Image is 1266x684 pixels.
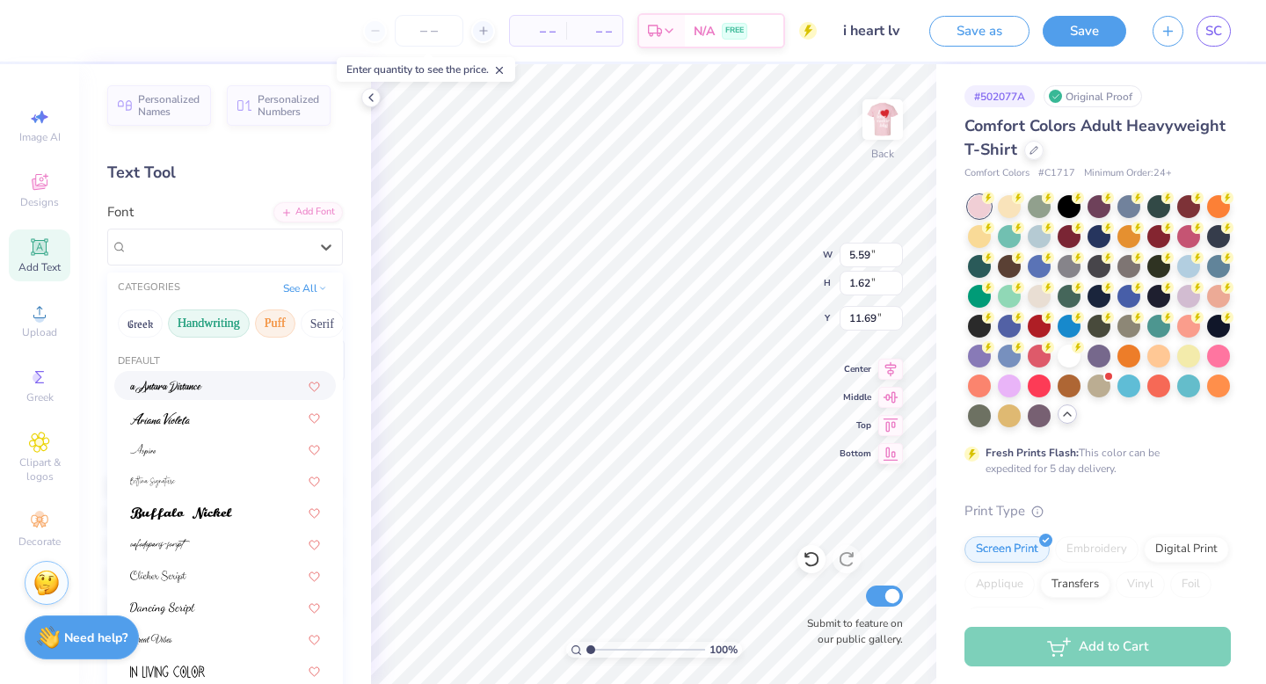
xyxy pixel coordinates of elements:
[1084,166,1172,181] span: Minimum Order: 24 +
[1144,536,1229,563] div: Digital Print
[118,280,180,295] div: CATEGORIES
[577,22,612,40] span: – –
[840,391,871,404] span: Middle
[278,280,332,297] button: See All
[840,419,871,432] span: Top
[964,85,1035,107] div: # 502077A
[130,634,172,646] img: Great Vibes
[964,501,1231,521] div: Print Type
[1044,85,1142,107] div: Original Proof
[1170,571,1211,598] div: Foil
[258,93,320,118] span: Personalized Numbers
[865,102,900,137] img: Back
[840,448,871,460] span: Bottom
[138,93,200,118] span: Personalized Names
[273,202,343,222] div: Add Font
[395,15,463,47] input: – –
[964,607,1050,633] div: Rhinestones
[964,166,1030,181] span: Comfort Colors
[1043,16,1126,47] button: Save
[964,536,1050,563] div: Screen Print
[964,571,1035,598] div: Applique
[130,666,205,678] img: In Living Color
[107,202,134,222] label: Font
[255,309,295,338] button: Puff
[986,446,1079,460] strong: Fresh Prints Flash:
[1197,16,1231,47] a: SC
[1205,21,1222,41] span: SC
[964,115,1226,160] span: Comfort Colors Adult Heavyweight T-Shirt
[986,445,1202,477] div: This color can be expedited for 5 day delivery.
[301,309,344,338] button: Serif
[130,476,176,488] img: Bettina Signature
[337,57,515,82] div: Enter quantity to see the price.
[107,161,343,185] div: Text Tool
[840,363,871,375] span: Center
[1040,571,1110,598] div: Transfers
[520,22,556,40] span: – –
[22,325,57,339] span: Upload
[709,642,738,658] span: 100 %
[725,25,744,37] span: FREE
[871,146,894,162] div: Back
[19,130,61,144] span: Image AI
[18,535,61,549] span: Decorate
[130,412,190,425] img: Ariana Violeta
[1116,571,1165,598] div: Vinyl
[18,260,61,274] span: Add Text
[64,629,127,646] strong: Need help?
[694,22,715,40] span: N/A
[168,309,250,338] button: Handwriting
[130,539,190,551] img: cafedeparis-script
[26,390,54,404] span: Greek
[118,309,163,338] button: Greek
[1038,166,1075,181] span: # C1717
[130,571,186,583] img: Clicker Script
[9,455,70,484] span: Clipart & logos
[130,507,232,520] img: Buffalo Nickel
[797,615,903,647] label: Submit to feature on our public gallery.
[929,16,1030,47] button: Save as
[830,13,916,48] input: Untitled Design
[130,381,202,393] img: a Antara Distance
[107,354,343,369] div: Default
[130,444,156,456] img: Aspire
[20,195,59,209] span: Designs
[130,602,195,615] img: Dancing Script
[1055,536,1139,563] div: Embroidery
